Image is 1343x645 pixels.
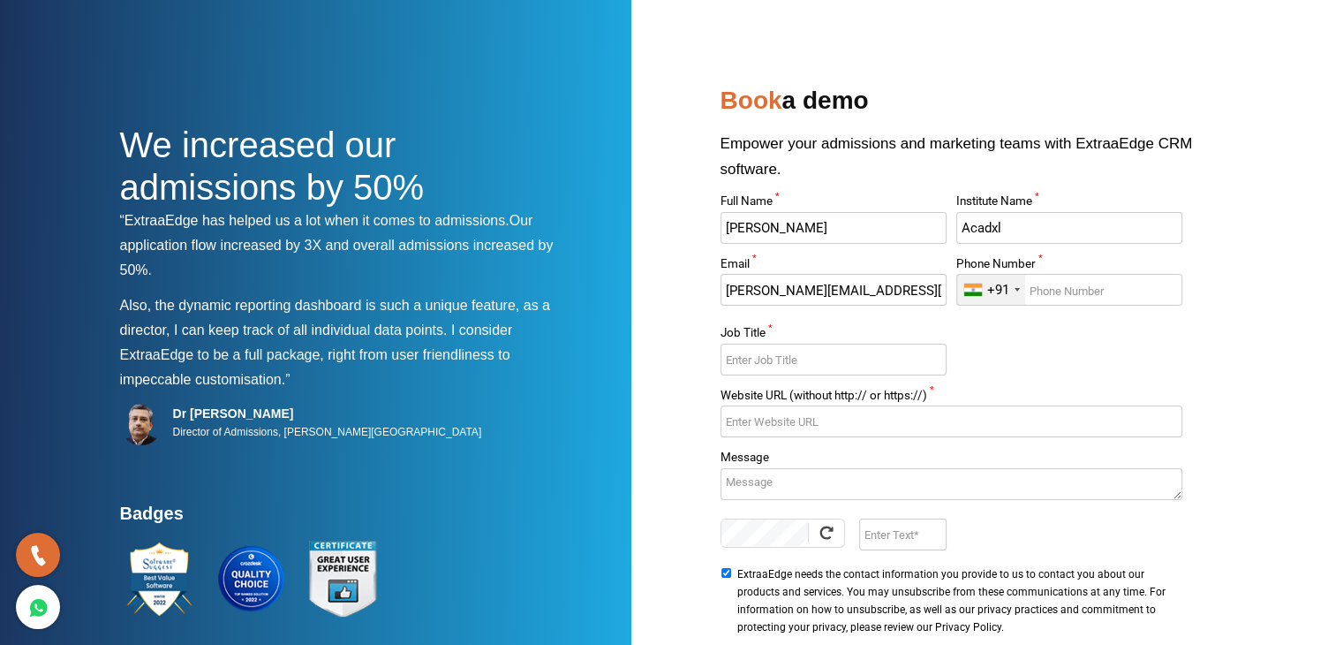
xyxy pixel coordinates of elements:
textarea: Message [721,468,1182,500]
input: Enter Full Name [721,212,947,244]
label: Institute Name [956,195,1182,212]
div: India (भारत): +91 [957,275,1025,305]
div: +91 [987,282,1009,299]
span: Also, the dynamic reporting dashboard is such a unique feature, as a director, I can keep track o... [120,298,550,338]
input: Enter Text [859,519,947,550]
span: “ExtraaEdge has helped us a lot when it comes to admissions. [120,213,509,228]
input: Enter Email [721,274,947,306]
h4: Badges [120,503,570,535]
h5: Dr [PERSON_NAME] [173,406,482,421]
span: Our application flow increased by 3X and overall admissions increased by 50%. [120,213,554,277]
p: Director of Admissions, [PERSON_NAME][GEOGRAPHIC_DATA] [173,421,482,443]
label: Full Name [721,195,947,212]
p: Empower your admissions and marketing teams with ExtraaEdge CRM software. [721,131,1224,195]
label: Phone Number [956,258,1182,275]
label: Message [721,451,1182,468]
span: ExtraaEdge needs the contact information you provide to us to contact you about our products and ... [737,565,1177,636]
input: Enter Website URL [721,406,1182,437]
span: We increased our admissions by 50% [120,125,425,207]
input: ExtraaEdge needs the contact information you provide to us to contact you about our products and ... [721,568,732,578]
label: Job Title [721,327,947,344]
span: Book [721,87,782,114]
input: Enter Institute Name [956,212,1182,244]
span: I consider ExtraaEdge to be a full package, right from user friendliness to impeccable customisat... [120,322,513,387]
h2: a demo [721,80,1224,131]
input: Enter Job Title [721,344,947,376]
label: Email [721,258,947,275]
label: Website URL (without http:// or https://) [721,390,1182,406]
input: Enter Phone Number [956,274,1182,306]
